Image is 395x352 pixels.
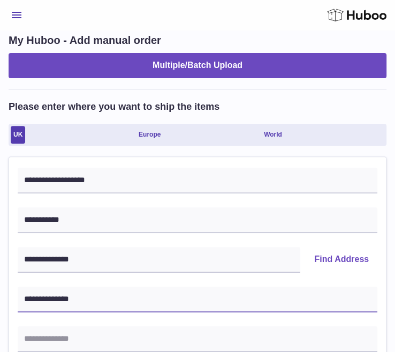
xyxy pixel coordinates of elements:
[306,247,377,273] button: Find Address
[9,100,219,113] h2: Please enter where you want to ship the items
[136,126,163,143] a: Europe
[9,53,386,78] button: Multiple/Batch Upload
[261,126,285,143] a: World
[9,33,161,48] h1: My Huboo - Add manual order
[11,126,25,143] a: UK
